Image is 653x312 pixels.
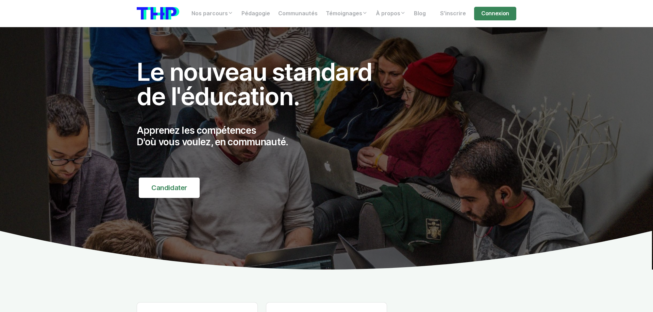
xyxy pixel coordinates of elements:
a: À propos [372,7,410,20]
a: S'inscrire [436,7,470,20]
h1: Le nouveau standard de l'éducation. [137,60,387,109]
a: Blog [410,7,430,20]
a: Nos parcours [187,7,237,20]
a: Connexion [474,7,516,20]
p: Apprenez les compétences D'où vous voulez, en communauté. [137,125,387,148]
a: Témoignages [322,7,372,20]
img: logo [137,7,179,20]
a: Pédagogie [237,7,274,20]
a: Candidater [139,178,200,198]
a: Communautés [274,7,322,20]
